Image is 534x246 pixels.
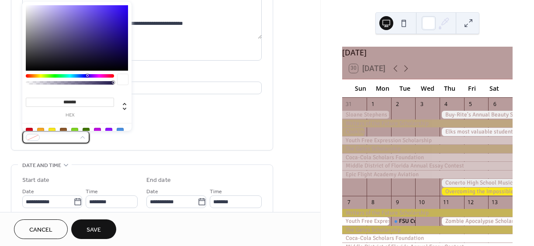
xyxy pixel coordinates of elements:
div: 8 [369,198,377,206]
div: Thu [439,79,461,97]
div: Youth Free Expression Scholarship [342,137,513,144]
div: Sun [349,79,371,97]
div: #BD10E0 [94,128,101,135]
div: Mon [371,79,394,97]
div: Overcoming the Impossible Scholarship [440,188,513,195]
div: #9013FE [105,128,112,135]
div: Youth Free Expression Scholarship [342,217,391,225]
div: The Gates Scholarship [342,226,513,234]
div: Writers of the Future Scholarship [342,209,513,217]
div: Conerto High School Musicians Scholarship [440,179,513,187]
div: #F5A623 [37,128,44,135]
div: 5 [467,100,474,108]
div: Sloane Stephens Doc & Glo Scholarship [342,111,391,119]
div: 11 [442,198,450,206]
div: FSU College Application Workshop [391,217,416,225]
div: 7 [345,198,353,206]
span: Date [22,187,34,196]
div: 9 [394,198,401,206]
div: Writers of the Future Scholarship [342,120,513,127]
span: Save [87,225,101,235]
div: Cooking Up Joy Scholarship [342,128,367,136]
div: 31 [345,100,353,108]
button: Cancel [14,219,68,239]
div: #4A90E2 [117,128,124,135]
div: Middle District of Florida Annual Essay Contest [342,162,513,170]
div: 12 [467,198,474,206]
div: 1 [369,100,377,108]
div: Elks most valuable student scholarship [440,128,513,136]
div: Sat [483,79,506,97]
label: hex [26,113,114,118]
div: Coca-Cola Scholars Foundation [342,234,513,242]
div: Start date [22,176,49,185]
span: Cancel [29,225,52,235]
div: #7ED321 [71,128,78,135]
div: Tue [394,79,416,97]
div: Fri [461,79,483,97]
div: #8B572A [60,128,67,135]
div: End date [146,176,171,185]
div: Coca-Cola Scholars Foundation [342,154,513,161]
div: 6 [491,100,499,108]
div: #F8E71C [49,128,55,135]
div: 13 [491,198,499,206]
div: Location [22,71,260,80]
div: 4 [442,100,450,108]
div: Zombie Apocalypse Scholarship [440,217,513,225]
div: #417505 [83,128,90,135]
span: Time [210,187,222,196]
div: The Gates Scholarship [342,145,513,153]
div: #D0021B [26,128,33,135]
div: Buy-Rite's Annual Beauty School Scholarship [440,111,513,119]
div: 2 [394,100,401,108]
button: Save [71,219,116,239]
div: Epic Flight Academy Aviation [342,171,513,178]
div: FSU College Application Workshop [399,217,486,225]
span: Time [86,187,98,196]
div: Wed [416,79,439,97]
div: [DATE] [342,47,513,58]
span: Date [146,187,158,196]
div: 10 [418,198,426,206]
div: 3 [418,100,426,108]
span: Date and time [22,161,61,170]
